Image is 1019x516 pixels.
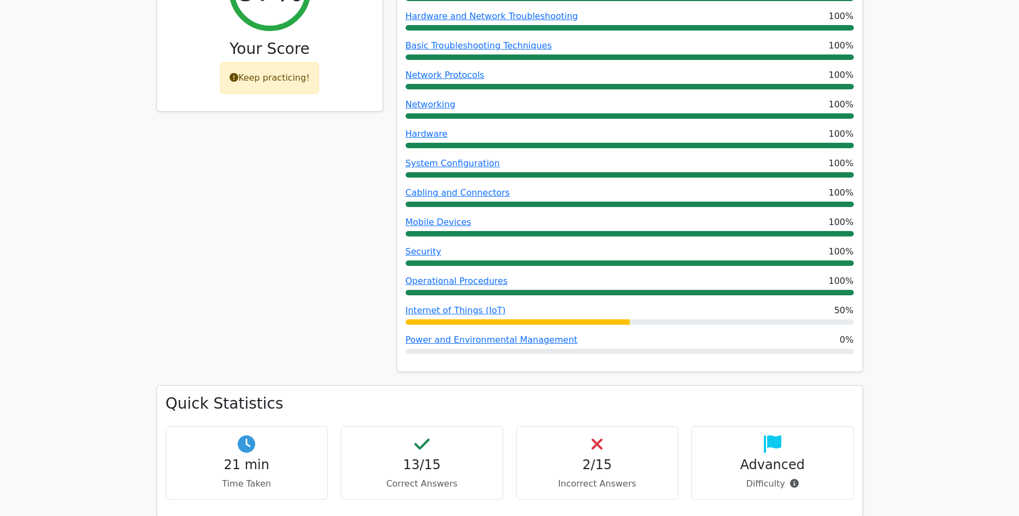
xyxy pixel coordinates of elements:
[829,275,854,288] span: 100%
[406,217,472,227] a: Mobile Devices
[701,477,845,490] p: Difficulty
[834,304,854,317] span: 50%
[220,62,319,94] div: Keep practicing!
[829,69,854,82] span: 100%
[406,187,510,198] a: Cabling and Connectors
[406,129,448,139] a: Hardware
[406,70,485,80] a: Network Protocols
[406,11,578,21] a: Hardware and Network Troubleshooting
[829,128,854,141] span: 100%
[840,333,853,347] span: 0%
[406,40,552,51] a: Basic Troubleshooting Techniques
[829,157,854,170] span: 100%
[829,39,854,52] span: 100%
[406,305,506,315] a: Internet of Things (IoT)
[350,477,494,490] p: Correct Answers
[406,276,508,286] a: Operational Procedures
[829,216,854,229] span: 100%
[350,457,494,473] h4: 13/15
[829,10,854,23] span: 100%
[406,99,456,110] a: Networking
[406,246,442,257] a: Security
[406,158,500,168] a: System Configuration
[175,477,319,490] p: Time Taken
[406,335,578,345] a: Power and Environmental Management
[166,40,374,58] h3: Your Score
[526,477,670,490] p: Incorrect Answers
[166,394,854,413] h3: Quick Statistics
[526,457,670,473] h4: 2/15
[829,98,854,111] span: 100%
[829,245,854,258] span: 100%
[175,457,319,473] h4: 21 min
[829,186,854,199] span: 100%
[701,457,845,473] h4: Advanced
